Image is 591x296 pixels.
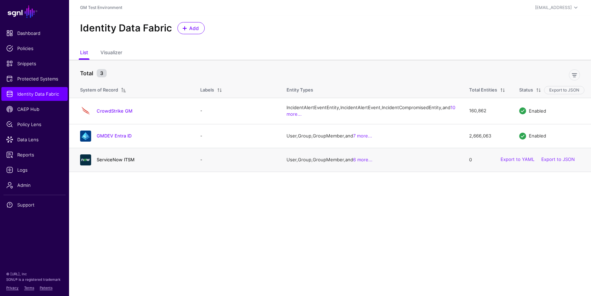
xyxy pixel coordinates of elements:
[4,4,65,19] a: SGNL
[6,75,63,82] span: Protected Systems
[6,166,63,173] span: Logs
[462,148,512,172] td: 0
[280,98,462,124] td: IncidentAlertEventEntity, IncidentAlertEvent, IncidentCompromisedEntity, and
[80,5,122,10] a: GM Test Environment
[1,57,68,70] a: Snippets
[6,201,63,208] span: Support
[24,286,34,290] a: Terms
[80,87,118,94] div: System of Record
[6,90,63,97] span: Identity Data Fabric
[1,148,68,162] a: Reports
[6,151,63,158] span: Reports
[193,148,280,172] td: -
[6,45,63,52] span: Policies
[1,41,68,55] a: Policies
[6,60,63,67] span: Snippets
[80,105,91,116] img: svg+xml;base64,PHN2ZyB3aWR0aD0iNjQiIGhlaWdodD0iNjQiIHZpZXdCb3g9IjAgMCA2NCA2NCIgZmlsbD0ibm9uZSIgeG...
[97,133,132,139] a: GMDEV Entra ID
[6,182,63,189] span: Admin
[541,157,575,162] a: Export to JSON
[519,87,533,94] div: Status
[529,108,546,113] span: Enabled
[97,108,133,114] a: CrowdStrike GM
[280,148,462,172] td: User, Group, GroupMember, and
[80,22,172,34] h2: Identity Data Fabric
[544,86,584,94] button: Export to JSON
[193,98,280,124] td: -
[97,157,135,162] a: ServiceNow ITSM
[280,124,462,148] td: User, Group, GroupMember, and
[6,121,63,128] span: Policy Lens
[193,124,280,148] td: -
[1,178,68,192] a: Admin
[6,136,63,143] span: Data Lens
[6,106,63,113] span: CAEP Hub
[80,154,91,165] img: svg+xml;base64,PHN2ZyB3aWR0aD0iNjQiIGhlaWdodD0iNjQiIHZpZXdCb3g9IjAgMCA2NCA2NCIgZmlsbD0ibm9uZSIgeG...
[501,157,534,162] a: Export to YAML
[1,117,68,131] a: Policy Lens
[1,102,68,116] a: CAEP Hub
[188,25,200,32] span: Add
[80,131,91,142] img: svg+xml;base64,PHN2ZyB3aWR0aD0iNjQiIGhlaWdodD0iNjQiIHZpZXdCb3g9IjAgMCA2NCA2NCIgZmlsbD0ibm9uZSIgeG...
[6,271,63,277] p: © [URL], Inc
[462,124,512,148] td: 2,666,063
[1,87,68,101] a: Identity Data Fabric
[1,133,68,146] a: Data Lens
[1,72,68,86] a: Protected Systems
[1,163,68,177] a: Logs
[535,4,572,11] div: [EMAIL_ADDRESS]
[353,133,372,139] a: 7 more...
[177,22,205,34] a: Add
[80,47,88,60] a: List
[100,47,122,60] a: Visualizer
[97,69,107,77] small: 3
[469,87,497,94] div: Total Entities
[353,157,372,162] a: 6 more...
[1,26,68,40] a: Dashboard
[80,70,93,77] strong: Total
[529,133,546,139] span: Enabled
[40,286,52,290] a: Patents
[6,277,63,282] p: SGNL® is a registered trademark
[6,286,19,290] a: Privacy
[6,30,63,37] span: Dashboard
[200,87,214,94] div: Labels
[287,87,313,93] span: Entity Types
[462,98,512,124] td: 160,862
